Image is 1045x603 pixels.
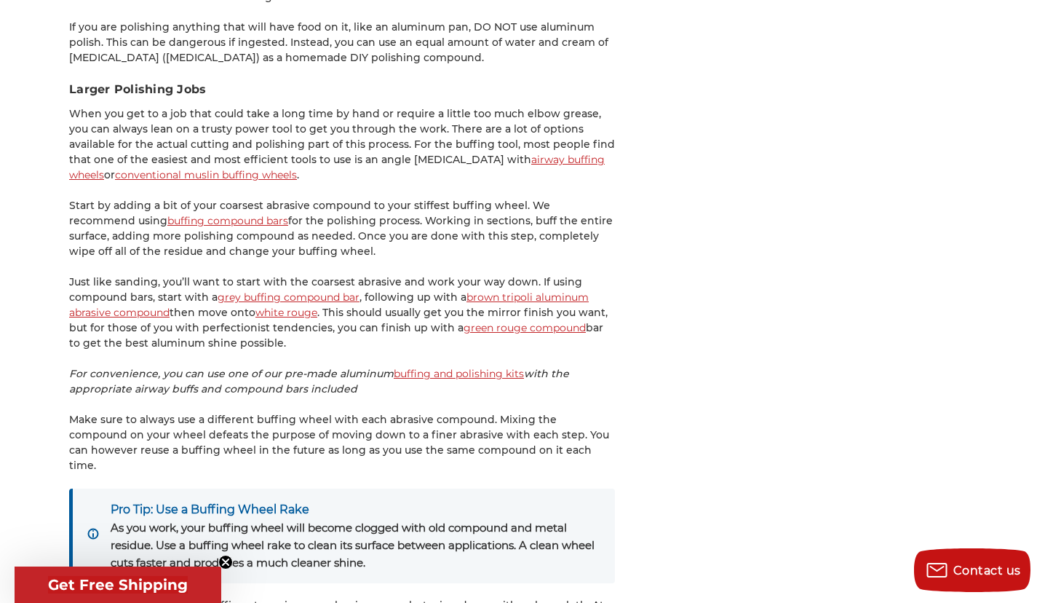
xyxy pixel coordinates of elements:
a: buffing compound bars [167,214,288,227]
button: Close teaser [218,555,233,569]
button: Contact us [914,548,1030,592]
p: Make sure to always use a different buffing wheel with each abrasive compound. Mixing the compoun... [69,412,615,473]
p: When you get to a job that could take a long time by hand or require a little too much elbow grea... [69,106,615,183]
a: conventional muslin buffing wheels [115,168,297,181]
p: Just like sanding, you’ll want to start with the coarsest abrasive and work your way down. If usi... [69,275,615,351]
a: green rouge compound [464,321,586,334]
p: Start by adding a bit of your coarsest abrasive compound to your stiffest buffing wheel. We recom... [69,198,615,259]
span: Get Free Shipping [48,576,188,594]
span: Contact us [953,564,1021,578]
h3: Larger Polishing Jobs [69,81,615,98]
span: As you work, your buffing wheel will become clogged with old compound and metal residue. Use a bu... [111,521,595,569]
a: buffing and polishing kits [394,367,524,380]
a: grey buffing compound bar [218,291,359,304]
strong: Pro Tip: Use a Buffing Wheel Rake [111,500,603,519]
a: white rouge [255,306,317,319]
div: Get Free ShippingClose teaser [15,567,221,603]
em: For convenience, you can use one of our pre-made aluminum [69,367,394,380]
p: If you are polishing anything that will have food on it, like an aluminum pan, DO NOT use aluminu... [69,20,615,66]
